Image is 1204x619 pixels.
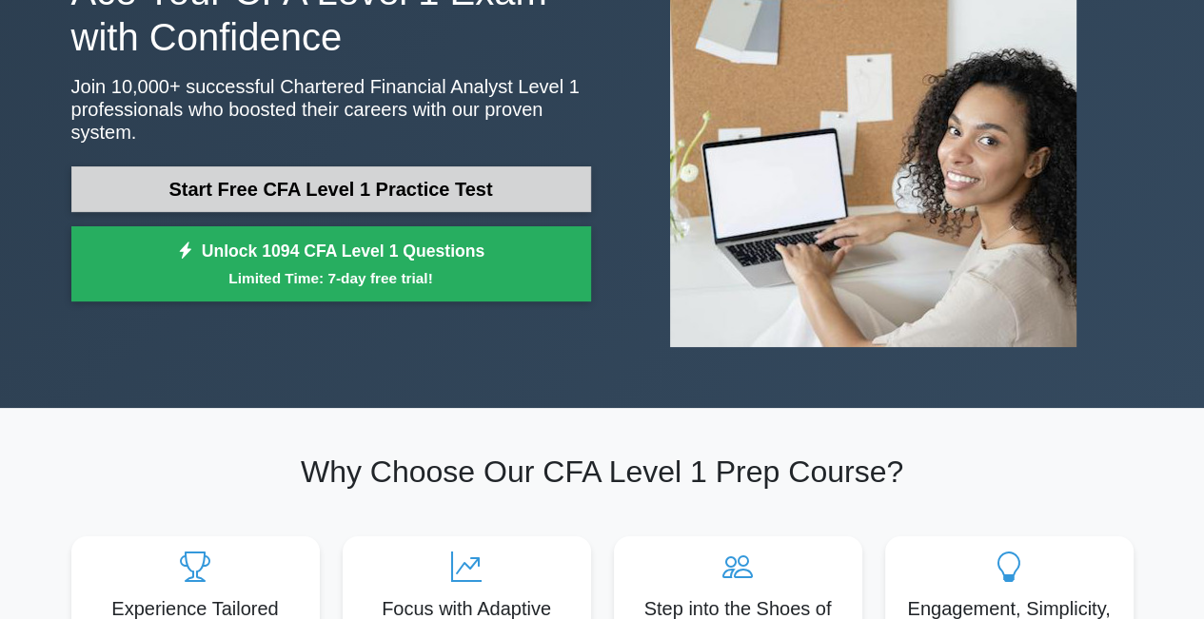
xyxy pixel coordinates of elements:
small: Limited Time: 7-day free trial! [95,267,567,289]
h2: Why Choose Our CFA Level 1 Prep Course? [71,454,1134,490]
a: Start Free CFA Level 1 Practice Test [71,166,591,212]
a: Unlock 1094 CFA Level 1 QuestionsLimited Time: 7-day free trial! [71,226,591,302]
p: Join 10,000+ successful Chartered Financial Analyst Level 1 professionals who boosted their caree... [71,75,591,144]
